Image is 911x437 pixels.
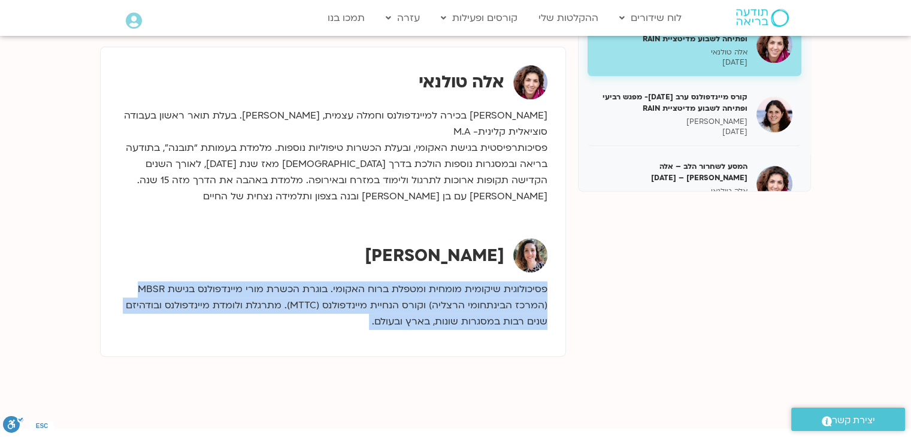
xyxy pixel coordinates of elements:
[597,57,747,68] p: [DATE]
[322,7,371,29] a: תמכו בנו
[832,412,875,429] span: יצירת קשר
[513,65,547,99] img: אלה טולנאי
[597,47,747,57] p: אלה טולנאי
[119,281,547,330] p: פסיכולוגית שיקומית מומחית ומטפלת ברוח האקומי. בוגרת הכשרת מורי מיינדפולנס בגישת MBSR (המרכז הבינת...
[419,71,504,93] strong: אלה טולנאי
[597,117,747,127] p: [PERSON_NAME]
[435,7,523,29] a: קורסים ופעילות
[532,7,604,29] a: ההקלטות שלי
[119,108,547,205] p: [PERSON_NAME] בכירה למיינדפולנס וחמלה עצמית, [PERSON_NAME]. בעלת תואר ראשון בעבודה סוציאלית קליני...
[597,186,747,196] p: אלה טולנאי
[613,7,688,29] a: לוח שידורים
[513,238,547,272] img: יעל קונטי
[380,7,426,29] a: עזרה
[365,244,504,267] strong: [PERSON_NAME]
[597,127,747,137] p: [DATE]
[791,408,905,431] a: יצירת קשר
[756,27,792,63] img: קורס מיינדפולנס בוקר דצמבר 24- מפגש רביעי ופתיחה לשבוע מדיטציית RAIN
[597,92,747,113] h5: קורס מיינדפולנס ערב [DATE]- מפגש רביעי ופתיחה לשבוע מדיטציית RAIN
[736,9,789,27] img: תודעה בריאה
[756,166,792,202] img: המסע לשחרור הלב – אלה טולנאי – 7/1/25
[756,96,792,132] img: קורס מיינדפולנס ערב דצמבר 24- מפגש רביעי ופתיחה לשבוע מדיטציית RAIN
[597,161,747,183] h5: המסע לשחרור הלב – אלה [PERSON_NAME] – [DATE]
